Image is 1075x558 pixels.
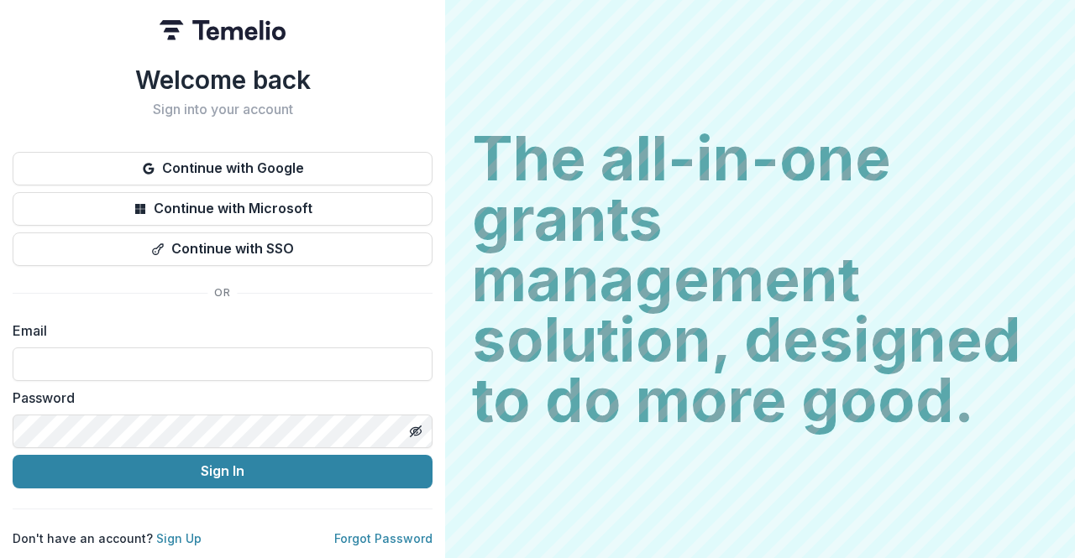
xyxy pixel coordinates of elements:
a: Forgot Password [334,531,433,545]
label: Email [13,321,422,341]
h1: Welcome back [13,65,433,95]
a: Sign Up [156,531,202,545]
button: Toggle password visibility [402,418,429,445]
button: Continue with Microsoft [13,192,433,226]
label: Password [13,388,422,408]
p: Don't have an account? [13,529,202,547]
img: Temelio [160,20,286,40]
h2: Sign into your account [13,102,433,117]
button: Sign In [13,455,433,488]
button: Continue with Google [13,152,433,185]
button: Continue with SSO [13,232,433,266]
